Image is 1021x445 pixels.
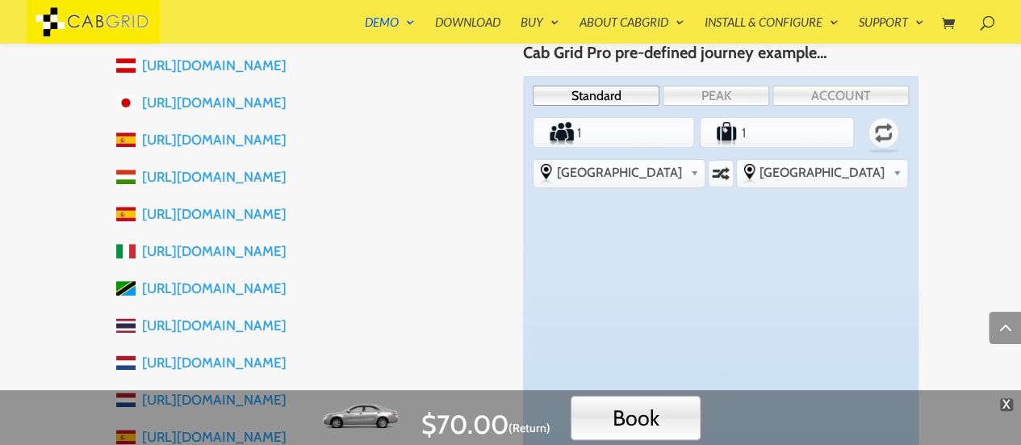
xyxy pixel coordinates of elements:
span: 70.00 [437,409,508,440]
div: Select the place the starting address falls within [534,160,704,186]
a: Download [435,16,500,44]
img: Standard [320,393,401,440]
a: [URL][DOMAIN_NAME] [142,243,287,259]
label: Swap selected destinations [710,162,731,186]
a: Standard [533,86,659,106]
a: PEAK [663,86,769,106]
a: About CabGrid [580,16,684,44]
button: Book [571,396,701,440]
a: [URL][DOMAIN_NAME] [142,132,287,148]
label: Number of Suitcases [702,120,739,146]
a: Buy [521,16,559,44]
span: [GEOGRAPHIC_DATA] [556,165,683,180]
a: CabGrid Taxi Plugin [27,11,160,28]
a: [URL][DOMAIN_NAME] [142,355,287,371]
label: Number of Passengers [535,120,575,146]
a: [URL][DOMAIN_NAME] [142,280,287,296]
a: Support [859,16,924,44]
span: $ [421,409,437,440]
label: Return [860,111,906,155]
h4: Cab Grid Pro pre-defined journey example… [523,44,919,69]
a: Demo [365,16,415,44]
input: Number of Passengers Number of Passengers [575,120,653,145]
a: [URL][DOMAIN_NAME] [142,169,287,185]
a: [URL][DOMAIN_NAME] [142,206,287,222]
input: Number of Suitcases Number of Suitcases [739,120,814,145]
a: ACCOUNT [772,86,909,106]
span: X [1000,398,1013,411]
a: [URL][DOMAIN_NAME] [142,57,287,73]
a: Install & Configure [705,16,839,44]
span: Click to switch [508,417,550,440]
span: [GEOGRAPHIC_DATA] [759,165,886,180]
div: Select the place the destination address is within [737,160,907,186]
a: [URL][DOMAIN_NAME] [142,317,287,334]
a: [URL][DOMAIN_NAME] [142,94,287,111]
